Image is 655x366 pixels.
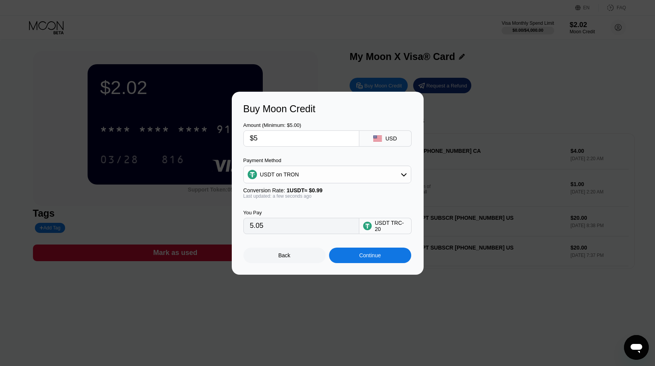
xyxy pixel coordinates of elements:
[243,193,411,199] div: Last updated: a few seconds ago
[243,187,411,193] div: Conversion Rate:
[243,210,359,215] div: You Pay
[375,220,407,232] div: USDT TRC-20
[243,248,326,263] div: Back
[359,252,381,258] div: Continue
[278,252,290,258] div: Back
[243,122,359,128] div: Amount (Minimum: $5.00)
[250,131,353,146] input: $0.00
[244,167,411,182] div: USDT on TRON
[243,103,412,115] div: Buy Moon Credit
[385,135,397,142] div: USD
[287,187,323,193] span: 1 USDT ≈ $0.99
[624,335,649,360] iframe: Button to launch messaging window
[329,248,411,263] div: Continue
[243,157,411,163] div: Payment Method
[260,171,299,178] div: USDT on TRON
